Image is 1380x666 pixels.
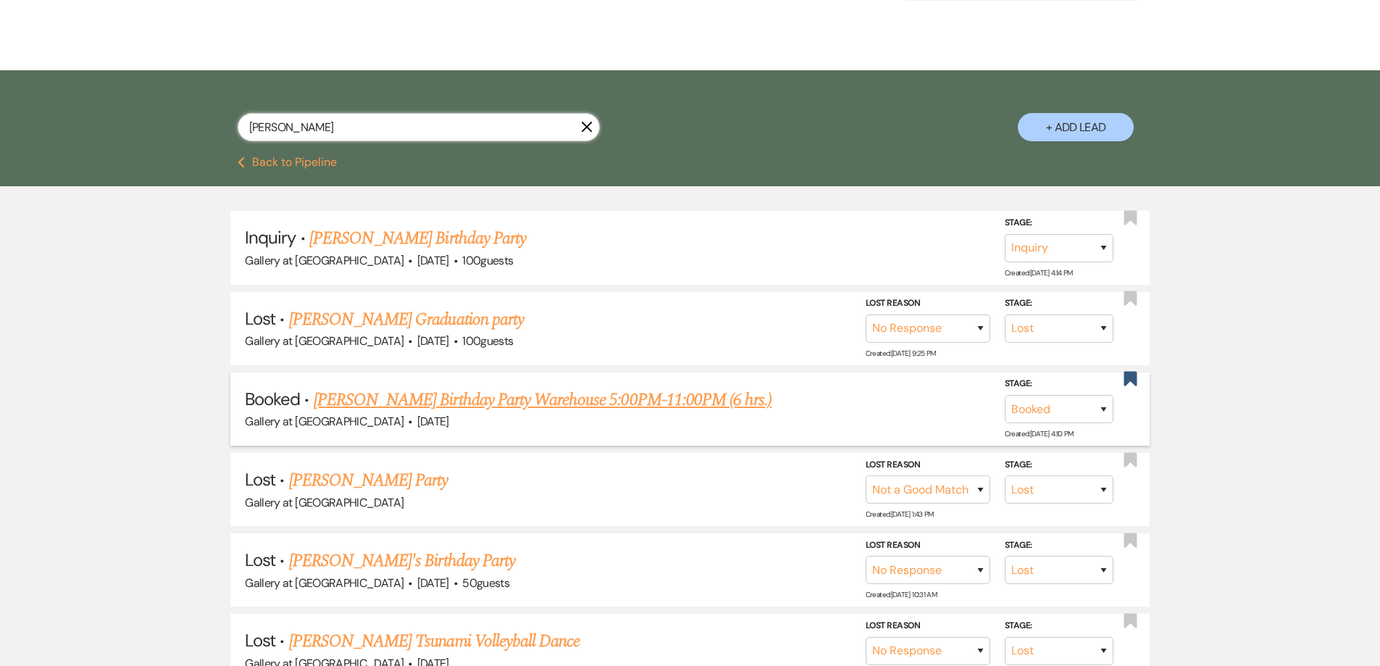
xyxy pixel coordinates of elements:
span: Created: [DATE] 1:43 PM [866,509,934,519]
label: Stage: [1005,296,1113,312]
span: Created: [DATE] 10:31 AM [866,590,937,599]
span: Lost [245,468,275,491]
a: [PERSON_NAME] Tsunami Volleyball Dance [289,628,580,654]
span: Gallery at [GEOGRAPHIC_DATA] [245,333,403,349]
input: Search by name, event date, email address or phone number [238,113,600,141]
span: Gallery at [GEOGRAPHIC_DATA] [245,414,403,429]
span: 100 guests [462,253,513,268]
a: [PERSON_NAME] Graduation party [289,307,524,333]
label: Stage: [1005,457,1113,473]
span: Lost [245,307,275,330]
span: [DATE] [417,414,449,429]
span: Gallery at [GEOGRAPHIC_DATA] [245,253,403,268]
span: Booked [245,388,300,410]
label: Stage: [1005,376,1113,392]
span: Created: [DATE] 9:25 PM [866,349,936,358]
label: Lost Reason [866,296,990,312]
label: Stage: [1005,538,1113,554]
span: Created: [DATE] 4:10 PM [1005,429,1074,438]
label: Lost Reason [866,618,990,634]
label: Lost Reason [866,457,990,473]
span: Lost [245,549,275,571]
a: [PERSON_NAME] Party [289,467,448,494]
span: [DATE] [417,575,449,591]
button: Back to Pipeline [238,157,337,168]
span: Created: [DATE] 4:14 PM [1005,268,1073,278]
span: Gallery at [GEOGRAPHIC_DATA] [245,575,403,591]
a: [PERSON_NAME] Birthday Party Warehouse 5:00PM-11:00PM (6 hrs.) [314,387,771,413]
span: 50 guests [462,575,509,591]
span: Gallery at [GEOGRAPHIC_DATA] [245,495,403,510]
label: Lost Reason [866,538,990,554]
a: [PERSON_NAME]'s Birthday Party [289,548,515,574]
span: [DATE] [417,253,449,268]
label: Stage: [1005,215,1113,231]
span: Inquiry [245,226,296,249]
label: Stage: [1005,618,1113,634]
span: 100 guests [462,333,513,349]
button: + Add Lead [1018,113,1134,141]
span: Lost [245,629,275,652]
a: [PERSON_NAME] Birthday Party [309,225,526,251]
span: [DATE] [417,333,449,349]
